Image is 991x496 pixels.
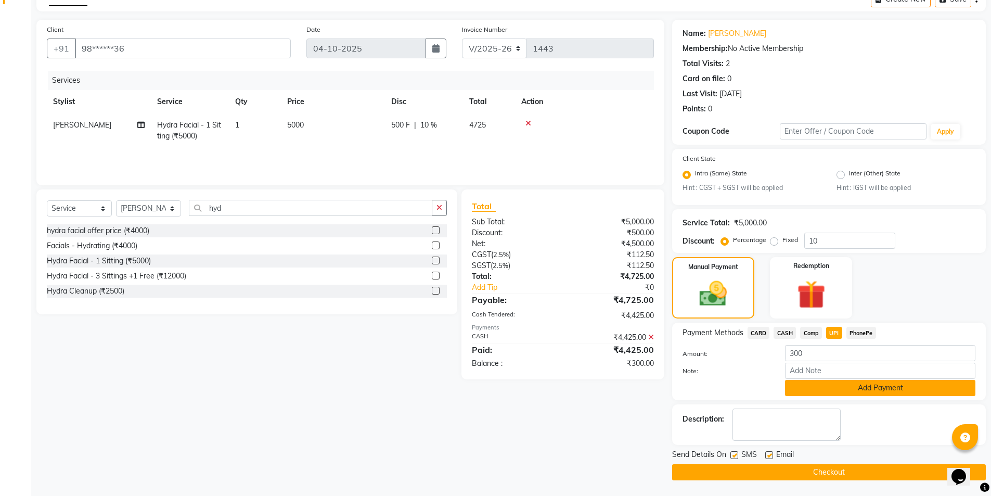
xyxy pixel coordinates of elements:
[493,250,509,259] span: 2.5%
[472,201,496,212] span: Total
[47,286,124,297] div: Hydra Cleanup (₹2500)
[672,449,726,462] span: Send Details On
[464,227,563,238] div: Discount:
[469,120,486,130] span: 4725
[563,227,662,238] div: ₹500.00
[464,217,563,227] div: Sub Total:
[695,169,747,181] label: Intra (Same) State
[48,71,662,90] div: Services
[683,414,724,425] div: Description:
[464,310,563,321] div: Cash Tendered:
[306,25,320,34] label: Date
[785,363,975,379] input: Add Note
[785,345,975,361] input: Amount
[563,310,662,321] div: ₹4,425.00
[464,332,563,343] div: CASH
[563,344,662,356] div: ₹4,425.00
[683,236,715,247] div: Discount:
[420,120,437,131] span: 10 %
[774,327,796,339] span: CASH
[683,43,728,54] div: Membership:
[464,249,563,260] div: ( )
[47,90,151,113] th: Stylist
[688,262,738,272] label: Manual Payment
[782,235,798,245] label: Fixed
[287,120,304,130] span: 5000
[47,25,63,34] label: Client
[563,358,662,369] div: ₹300.00
[800,327,822,339] span: Comp
[708,104,712,115] div: 0
[472,261,491,270] span: SGST
[683,43,975,54] div: No Active Membership
[931,124,960,139] button: Apply
[672,464,986,480] button: Checkout
[229,90,281,113] th: Qty
[515,90,654,113] th: Action
[727,73,731,84] div: 0
[281,90,385,113] th: Price
[726,58,730,69] div: 2
[793,261,829,271] label: Redemption
[846,327,876,339] span: PhonePe
[464,238,563,249] div: Net:
[563,294,662,306] div: ₹4,725.00
[462,25,507,34] label: Invoice Number
[189,200,432,216] input: Search or Scan
[849,169,900,181] label: Inter (Other) State
[683,327,743,338] span: Payment Methods
[683,88,717,99] div: Last Visit:
[493,261,508,270] span: 2.5%
[708,28,766,39] a: [PERSON_NAME]
[464,344,563,356] div: Paid:
[734,218,767,228] div: ₹5,000.00
[836,183,975,193] small: Hint : IGST will be applied
[675,366,778,376] label: Note:
[464,294,563,306] div: Payable:
[683,154,716,163] label: Client State
[385,90,463,113] th: Disc
[75,39,291,58] input: Search by Name/Mobile/Email/Code
[47,39,76,58] button: +91
[563,249,662,260] div: ₹112.50
[563,217,662,227] div: ₹5,000.00
[472,250,491,259] span: CGST
[741,449,757,462] span: SMS
[580,282,662,293] div: ₹0
[683,104,706,115] div: Points:
[563,238,662,249] div: ₹4,500.00
[47,225,149,236] div: hydra facial offer price (₹4000)
[691,278,736,310] img: _cash.svg
[748,327,770,339] span: CARD
[463,90,515,113] th: Total
[235,120,239,130] span: 1
[675,349,778,359] label: Amount:
[464,271,563,282] div: Total:
[683,58,724,69] div: Total Visits:
[391,120,410,131] span: 500 F
[683,126,780,137] div: Coupon Code
[563,271,662,282] div: ₹4,725.00
[563,332,662,343] div: ₹4,425.00
[683,73,725,84] div: Card on file:
[464,358,563,369] div: Balance :
[151,90,229,113] th: Service
[414,120,416,131] span: |
[53,120,111,130] span: [PERSON_NAME]
[947,454,981,486] iframe: chat widget
[776,449,794,462] span: Email
[683,183,821,193] small: Hint : CGST + SGST will be applied
[733,235,766,245] label: Percentage
[683,28,706,39] div: Name:
[826,327,842,339] span: UPI
[47,271,186,282] div: Hydra Facial - 3 Sittings +1 Free (₹12000)
[47,240,137,251] div: Facials - Hydrating (₹4000)
[719,88,742,99] div: [DATE]
[157,120,221,141] span: Hydra Facial - 1 Sitting (₹5000)
[780,123,926,139] input: Enter Offer / Coupon Code
[683,218,730,228] div: Service Total:
[788,277,834,312] img: _gift.svg
[464,260,563,271] div: ( )
[563,260,662,271] div: ₹112.50
[464,282,579,293] a: Add Tip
